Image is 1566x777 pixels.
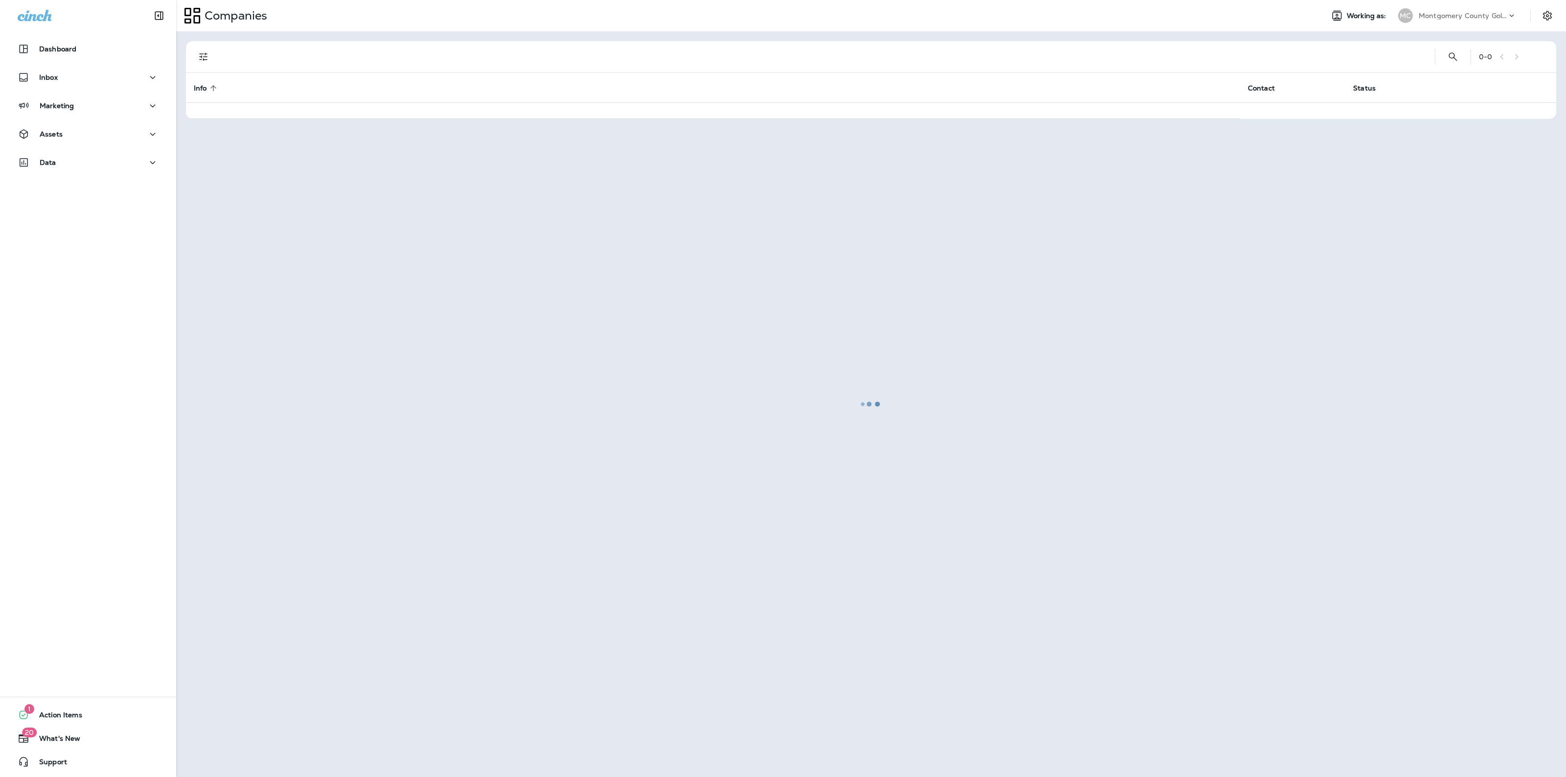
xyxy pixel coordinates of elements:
[40,159,56,166] p: Data
[29,734,80,746] span: What's New
[1419,12,1507,20] p: Montgomery County Golf ([GEOGRAPHIC_DATA])
[1539,7,1556,24] button: Settings
[10,729,166,748] button: 20What's New
[1347,12,1388,20] span: Working as:
[39,73,58,81] p: Inbox
[29,758,67,770] span: Support
[29,711,82,723] span: Action Items
[1398,8,1413,23] div: MC
[145,6,173,25] button: Collapse Sidebar
[201,8,267,23] p: Companies
[40,102,74,110] p: Marketing
[22,728,37,737] span: 20
[39,45,76,53] p: Dashboard
[24,704,34,714] span: 1
[40,130,63,138] p: Assets
[10,124,166,144] button: Assets
[10,39,166,59] button: Dashboard
[10,752,166,772] button: Support
[10,705,166,725] button: 1Action Items
[10,153,166,172] button: Data
[10,68,166,87] button: Inbox
[10,96,166,115] button: Marketing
